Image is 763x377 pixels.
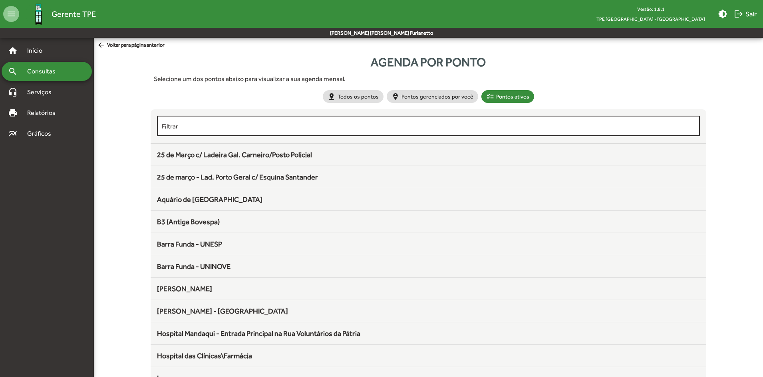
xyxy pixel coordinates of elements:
[481,90,534,103] mat-chip: Pontos ativos
[157,217,220,226] span: B3 (Antiga Bovespa)
[391,93,399,101] mat-icon: person_pin_circle
[734,7,757,21] span: Sair
[151,53,707,71] div: Agenda por ponto
[22,67,66,76] span: Consultas
[8,108,18,118] mat-icon: print
[328,93,336,101] mat-icon: pin_drop
[734,9,743,19] mat-icon: logout
[157,351,252,360] span: Hospital das Clínicas\Farmácia
[486,93,494,101] mat-icon: checklist
[157,240,222,248] span: Barra Funda - UNESP
[323,90,383,103] mat-chip: Todos os pontos
[22,129,62,138] span: Gráficos
[387,90,478,103] mat-chip: Pontos gerenciados por você
[52,8,96,20] span: Gerente TPE
[157,150,312,159] span: 25 de Março c/ Ladeira Gal. Carneiro/Posto Policial
[8,67,18,76] mat-icon: search
[157,284,212,293] span: [PERSON_NAME]
[157,307,288,315] span: [PERSON_NAME] - [GEOGRAPHIC_DATA]
[157,262,230,270] span: Barra Funda - UNINOVE
[97,41,165,50] span: Voltar para página anterior
[3,6,19,22] mat-icon: menu
[157,173,318,181] span: 25 de março - Lad. Porto Geral c/ Esquina Santander
[22,46,54,55] span: Início
[8,87,18,97] mat-icon: headset_mic
[157,329,360,338] span: Hospital Mandaqui - Entrada Principal na Rua Voluntários da Pátria
[590,4,711,14] div: Versão: 1.8.1
[8,46,18,55] mat-icon: home
[22,108,66,118] span: Relatórios
[157,195,262,203] span: Aquário de [GEOGRAPHIC_DATA]
[19,1,96,27] a: Gerente TPE
[8,129,18,138] mat-icon: multiline_chart
[731,7,760,21] button: Sair
[154,74,703,84] div: Selecione um dos pontos abaixo para visualizar a sua agenda mensal.
[97,41,107,50] mat-icon: arrow_back
[22,87,62,97] span: Serviços
[590,14,711,24] span: TPE [GEOGRAPHIC_DATA] - [GEOGRAPHIC_DATA]
[26,1,52,27] img: Logo
[718,9,727,19] mat-icon: brightness_medium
